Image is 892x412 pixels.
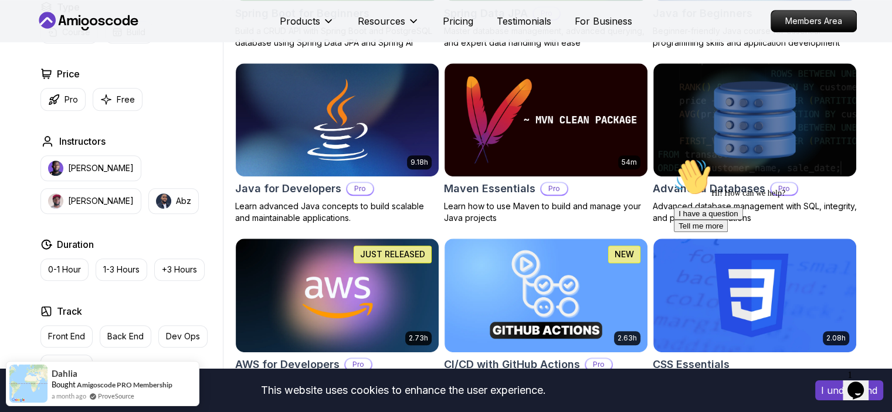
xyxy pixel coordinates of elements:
[48,161,63,176] img: instructor img
[57,237,94,251] h2: Duration
[497,14,551,28] a: Testimonials
[52,369,77,379] span: Dahlia
[9,377,798,403] div: This website uses cookies to enhance the user experience.
[52,380,76,389] span: Bought
[235,238,439,411] a: AWS for Developers card2.73hJUST RELEASEDAWS for DevelopersProMaster AWS services like EC2, RDS, ...
[68,195,134,207] p: [PERSON_NAME]
[358,14,419,38] button: Resources
[280,14,334,38] button: Products
[444,238,648,411] a: CI/CD with GitHub Actions card2.63hNEWCI/CD with GitHub ActionsProMaster CI/CD pipelines with Git...
[653,356,730,373] h2: CSS Essentials
[158,325,208,348] button: Dev Ops
[444,200,648,224] p: Learn how to use Maven to build and manage your Java projects
[93,88,143,111] button: Free
[98,391,134,401] a: ProveSource
[57,304,82,318] h2: Track
[154,258,205,281] button: +3 Hours
[653,63,857,224] a: Advanced Databases cardAdvanced DatabasesProAdvanced database management with SQL, integrity, and...
[669,154,880,359] iframe: chat widget
[65,94,78,105] p: Pro
[575,14,632,28] a: For Business
[236,63,439,177] img: Java for Developers card
[445,63,647,177] img: Maven Essentials card
[347,183,373,195] p: Pro
[52,391,86,401] span: a month ago
[48,331,85,342] p: Front End
[653,63,856,177] img: Advanced Databases card
[40,325,93,348] button: Front End
[443,14,473,28] a: Pricing
[445,239,647,352] img: CI/CD with GitHub Actions card
[77,380,172,389] a: Amigoscode PRO Membership
[176,195,191,207] p: Abz
[541,183,567,195] p: Pro
[345,359,371,370] p: Pro
[100,325,151,348] button: Back End
[162,264,197,275] p: +3 Hours
[5,66,59,79] button: Tell me more
[40,355,93,377] button: Full Stack
[5,54,74,66] button: I have a question
[107,331,144,342] p: Back End
[444,63,648,224] a: Maven Essentials card54mMaven EssentialsProLearn how to use Maven to build and manage your Java p...
[444,181,535,197] h2: Maven Essentials
[653,181,765,197] h2: Advanced Databases
[358,14,405,28] p: Resources
[409,333,428,343] p: 2.73h
[815,380,883,400] button: Accept cookies
[360,248,425,260] p: JUST RELEASED
[235,356,340,373] h2: AWS for Developers
[166,331,200,342] p: Dev Ops
[618,333,637,343] p: 2.63h
[236,239,439,352] img: AWS for Developers card
[103,264,140,275] p: 1-3 Hours
[843,365,880,400] iframe: chat widget
[235,200,439,224] p: Learn advanced Java concepts to build scalable and maintainable applications.
[96,258,147,281] button: 1-3 Hours
[40,188,141,214] button: instructor img[PERSON_NAME]
[444,356,580,373] h2: CI/CD with GitHub Actions
[148,188,199,214] button: instructor imgAbz
[771,11,856,32] p: Members Area
[48,264,81,275] p: 0-1 Hour
[156,193,171,209] img: instructor img
[622,158,637,167] p: 54m
[68,162,134,174] p: [PERSON_NAME]
[5,35,116,44] span: Hi! How can we help?
[5,5,216,79] div: 👋Hi! How can we help?I have a questionTell me more
[117,94,135,105] p: Free
[59,134,106,148] h2: Instructors
[40,258,89,281] button: 0-1 Hour
[653,200,857,224] p: Advanced database management with SQL, integrity, and practical applications
[57,67,80,81] h2: Price
[235,63,439,224] a: Java for Developers card9.18hJava for DevelopersProLearn advanced Java concepts to build scalable...
[653,238,857,400] a: CSS Essentials card2.08hCSS EssentialsMaster the fundamentals of CSS and bring your websites to l...
[235,181,341,197] h2: Java for Developers
[411,158,428,167] p: 9.18h
[615,248,634,260] p: NEW
[48,360,85,372] p: Full Stack
[653,239,856,352] img: CSS Essentials card
[5,5,42,42] img: :wave:
[9,365,48,403] img: provesource social proof notification image
[48,193,63,209] img: instructor img
[586,359,612,370] p: Pro
[771,10,857,32] a: Members Area
[40,155,141,181] button: instructor img[PERSON_NAME]
[280,14,320,28] p: Products
[40,88,86,111] button: Pro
